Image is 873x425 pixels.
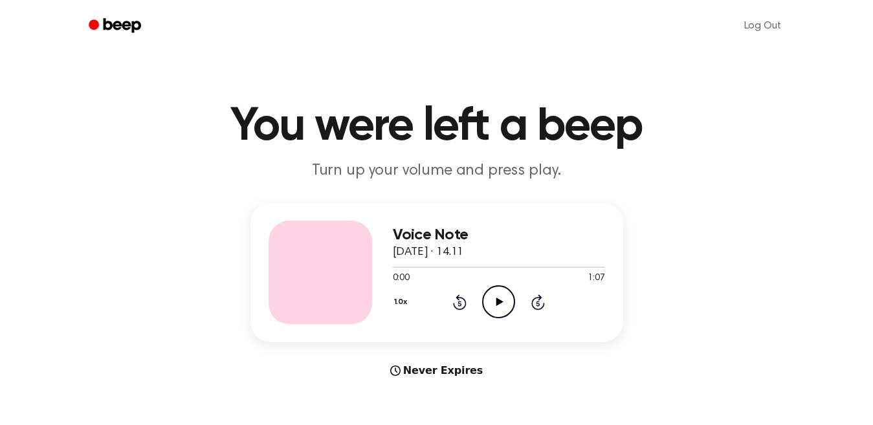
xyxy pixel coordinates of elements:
[188,160,685,182] p: Turn up your volume and press play.
[105,104,768,150] h1: You were left a beep
[393,246,464,258] span: [DATE] · 14.11
[393,272,410,285] span: 0:00
[250,363,623,378] div: Never Expires
[393,226,605,244] h3: Voice Note
[731,10,794,41] a: Log Out
[80,14,153,39] a: Beep
[393,291,412,313] button: 1.0x
[588,272,604,285] span: 1:07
